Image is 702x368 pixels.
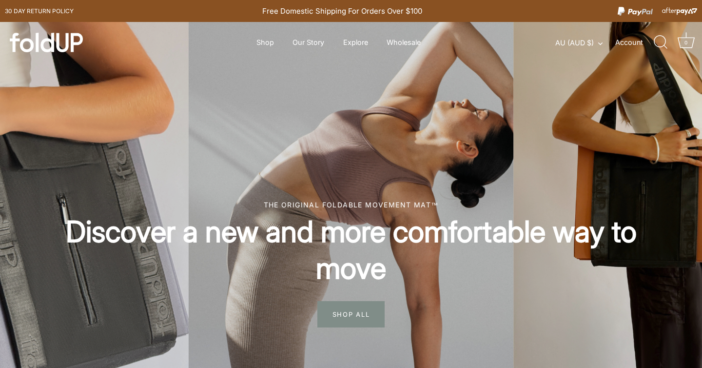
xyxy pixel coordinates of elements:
a: Wholesale [378,33,429,52]
a: Our Story [284,33,333,52]
a: Search [650,32,671,53]
a: 30 day Return policy [5,5,74,17]
div: The original foldable movement mat™ [34,200,668,210]
a: Shop [248,33,282,52]
a: Cart [675,32,697,53]
h2: Discover a new and more comfortable way to move [34,213,668,286]
a: foldUP [10,33,132,52]
div: 0 [681,38,691,47]
div: Primary navigation [232,33,445,52]
a: Account [615,37,653,48]
span: SHOP ALL [317,301,385,327]
img: foldUP [10,33,83,52]
button: AU (AUD $) [555,39,613,47]
a: Explore [335,33,377,52]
